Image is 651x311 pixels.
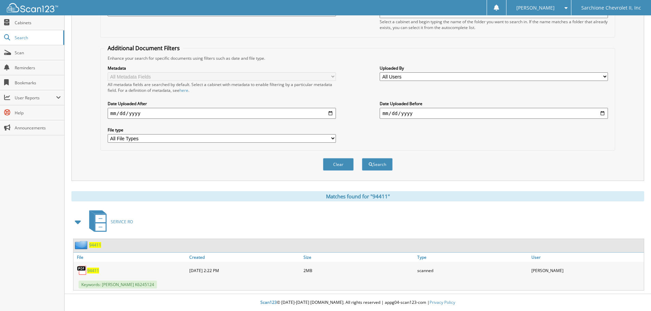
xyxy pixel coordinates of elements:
a: User [530,253,644,262]
span: Scan123 [260,299,277,305]
span: Search [15,35,60,41]
span: User Reports [15,95,56,101]
div: Enhance your search for specific documents using filters such as date and file type. [104,55,611,61]
input: start [108,108,336,119]
span: Announcements [15,125,61,131]
a: Created [188,253,302,262]
input: end [380,108,608,119]
a: Size [302,253,416,262]
a: 94411 [87,268,99,273]
div: © [DATE]-[DATE] [DOMAIN_NAME]. All rights reserved | appg04-scan123-com | [65,294,651,311]
div: [DATE] 2:22 PM [188,264,302,277]
span: Reminders [15,65,61,71]
a: here [179,87,188,93]
label: Date Uploaded After [108,101,336,107]
div: Select a cabinet and begin typing the name of the folder you want to search in. If the name match... [380,19,608,30]
span: SERVICE RO [111,219,133,225]
div: All metadata fields are searched by default. Select a cabinet with metadata to enable filtering b... [108,82,336,93]
div: [PERSON_NAME] [530,264,644,277]
span: Bookmarks [15,80,61,86]
legend: Additional Document Filters [104,44,183,52]
span: Help [15,110,61,116]
label: Date Uploaded Before [380,101,608,107]
button: Search [362,158,393,171]
span: Keywords: [PERSON_NAME] K6245124 [79,281,157,288]
div: Matches found for "94411" [71,191,644,201]
a: Privacy Policy [430,299,455,305]
label: Metadata [108,65,336,71]
span: Sarchione Chevrolet II, Inc [581,6,641,10]
div: scanned [416,264,530,277]
a: Type [416,253,530,262]
span: [PERSON_NAME] [516,6,555,10]
a: 94411 [89,242,101,248]
span: Cabinets [15,20,61,26]
span: Scan [15,50,61,56]
a: SERVICE RO [85,208,133,235]
iframe: Chat Widget [617,278,651,311]
div: 2MB [302,264,416,277]
img: PDF.png [77,265,87,275]
label: Uploaded By [380,65,608,71]
a: File [73,253,188,262]
label: File type [108,127,336,133]
button: Clear [323,158,354,171]
img: scan123-logo-white.svg [7,3,58,12]
img: folder2.png [75,241,89,249]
